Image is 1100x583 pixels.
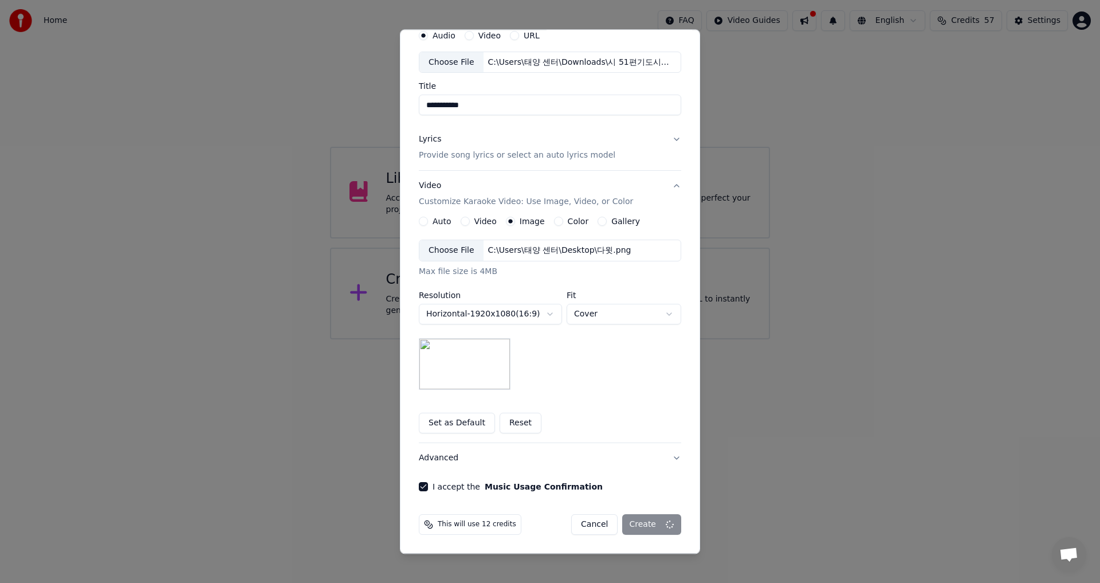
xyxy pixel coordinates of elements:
label: Audio [433,32,455,40]
label: I accept the [433,483,603,491]
button: Set as Default [419,413,495,434]
label: Gallery [611,218,640,226]
div: Lyrics [419,134,441,146]
label: Fit [567,292,681,300]
button: VideoCustomize Karaoke Video: Use Image, Video, or Color [419,171,681,217]
button: Reset [500,413,541,434]
p: Provide song lyrics or select an auto lyrics model [419,150,615,162]
p: Customize Karaoke Video: Use Image, Video, or Color [419,197,633,208]
div: Choose File [419,52,484,73]
label: URL [524,32,540,40]
div: Choose File [419,241,484,261]
button: Advanced [419,444,681,474]
button: Cancel [571,515,618,535]
button: I accept the [485,483,603,491]
label: Video [474,218,497,226]
div: C:\Users\태양 센터\Downloads\시 51편기도시3.mp3 [484,57,678,68]
div: VideoCustomize Karaoke Video: Use Image, Video, or Color [419,217,681,443]
label: Color [568,218,589,226]
label: Resolution [419,292,562,300]
div: C:\Users\태양 센터\Desktop\다윗.png [484,245,636,257]
label: Title [419,83,681,91]
label: Auto [433,218,451,226]
div: Max file size is 4MB [419,267,681,278]
label: Image [520,218,545,226]
button: LyricsProvide song lyrics or select an auto lyrics model [419,125,681,171]
label: Video [478,32,501,40]
div: Video [419,181,633,208]
span: This will use 12 credits [438,521,516,530]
